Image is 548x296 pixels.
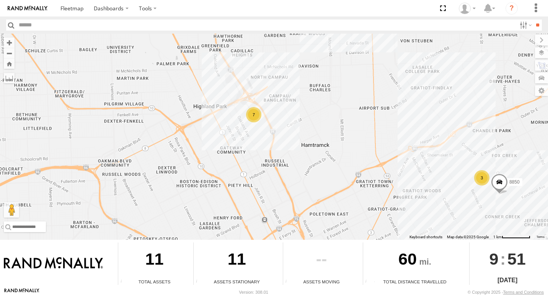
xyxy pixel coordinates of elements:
[4,288,39,296] a: Visit our Website
[8,6,47,11] img: rand-logo.svg
[194,278,280,285] div: Assets Stationary
[491,234,533,240] button: Map Scale: 1 km per 71 pixels
[363,279,375,285] div: Total distance travelled by all assets within specified date range and applied filters
[118,242,191,278] div: 11
[363,242,467,278] div: 60
[4,37,15,48] button: Zoom in
[194,279,205,285] div: Total number of assets current stationary.
[283,279,295,285] div: Total number of assets current in transit.
[118,279,130,285] div: Total number of Enabled Assets
[474,170,489,185] div: 3
[503,290,544,294] a: Terms and Conditions
[507,242,526,275] span: 51
[239,290,268,294] div: Version: 308.01
[4,73,15,83] label: Measure
[4,257,103,270] img: Rand McNally
[517,20,533,31] label: Search Filter Options
[4,48,15,59] button: Zoom out
[509,179,520,185] span: 8850
[4,59,15,69] button: Zoom Home
[537,235,545,238] a: Terms (opens in new tab)
[468,290,544,294] div: © Copyright 2025 -
[447,235,489,239] span: Map data ©2025 Google
[493,235,502,239] span: 1 km
[535,85,548,96] label: Map Settings
[4,202,19,218] button: Drag Pegman onto the map to open Street View
[194,242,280,278] div: 11
[409,234,442,240] button: Keyboard shortcuts
[246,107,261,122] div: 7
[118,278,191,285] div: Total Assets
[456,3,478,14] div: Valeo Dash
[283,278,360,285] div: Assets Moving
[489,242,499,275] span: 9
[470,242,545,275] div: :
[506,2,518,15] i: ?
[363,278,467,285] div: Total Distance Travelled
[470,276,545,285] div: [DATE]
